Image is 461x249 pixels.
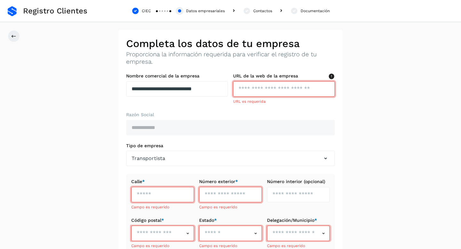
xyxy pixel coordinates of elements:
[233,73,335,79] label: URL de la web de la empresa
[142,8,151,14] div: CIEC
[131,179,194,184] label: Calle
[199,244,237,248] span: Campo es requerido
[131,218,194,223] label: Código postal
[131,205,169,209] span: Campo es requerido
[267,179,330,184] label: Número interior (opcional)
[126,112,335,117] label: Razón Social
[126,73,228,79] label: Nombre comercial de la empresa
[126,51,335,66] p: Proporciona la información requerida para verificar el registro de tu empresa.
[199,179,262,184] label: Número exterior
[126,37,335,50] h2: Completa los datos de tu empresa
[199,218,262,223] label: Estado
[199,205,237,209] span: Campo es requerido
[267,244,305,248] span: Campo es requerido
[186,8,225,14] div: Datos empresariales
[253,8,272,14] div: Contactos
[267,218,330,223] label: Delegación/Municipio
[23,6,87,16] span: Registro Clientes
[132,155,165,162] span: Transportista
[131,244,169,248] span: Campo es requerido
[233,99,266,104] span: URL es requerida
[126,143,335,149] label: Tipo de empresa
[301,8,330,14] div: Documentación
